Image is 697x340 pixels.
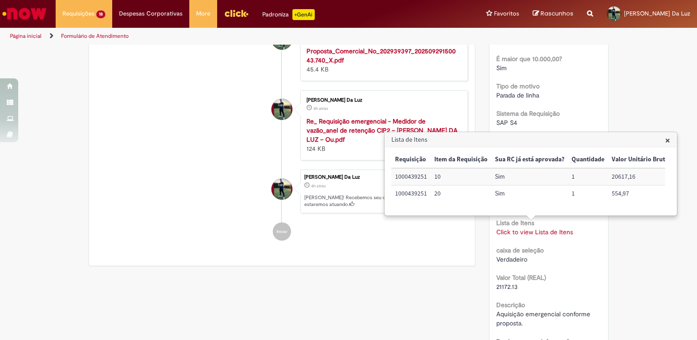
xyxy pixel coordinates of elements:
th: Sua RC já está aprovada? [491,151,568,168]
td: Valor Unitário Bruto: 554,97 [608,185,672,202]
a: Re_ Requisição emergencial - Medidor de vazão_anel de retenção CIP2 – [PERSON_NAME] DA LUZ – Ou.pdf [307,117,458,144]
span: Verdadeiro [496,255,527,263]
span: SAP S4 [496,118,517,127]
p: [PERSON_NAME]! Recebemos seu chamado R13576440 e em breve estaremos atuando. [304,194,463,208]
td: Requisição: 1000439251 [391,185,431,202]
span: Parada de linha [496,91,539,99]
span: Aquisição emergencial conforme proposta. [496,310,592,327]
span: Sim [496,64,507,72]
div: 45.4 KB [307,46,458,74]
span: 4h atrás [313,106,328,111]
th: Valor Unitário Bruto [608,151,672,168]
span: Favoritos [494,9,519,18]
th: Requisição [391,151,431,168]
span: BR45 [496,36,511,45]
b: Sistema da Requisição [496,109,560,118]
a: Click to view Lista de Itens [496,228,573,236]
li: Renan Oliveira Da Luz [96,170,468,213]
a: Proposta_Comercial_No_202939397_20250929150043.740_X.pdf [307,47,456,64]
img: click_logo_yellow_360x200.png [224,6,249,20]
td: Sua RC já está aprovada?: Sim [491,168,568,185]
button: Close [665,135,670,145]
span: Rascunhos [541,9,573,18]
a: Rascunhos [533,10,573,18]
b: Valor Total (REAL) [496,273,546,282]
p: +GenAi [292,9,315,20]
div: Renan Oliveira Da Luz [271,99,292,120]
td: Item da Requisição: 10 [431,168,491,185]
span: 4h atrás [311,183,326,189]
span: More [196,9,210,18]
div: 124 KB [307,117,458,153]
div: [PERSON_NAME] Da Luz [304,175,463,180]
td: Quantidade: 1 [568,168,608,185]
span: 18 [96,10,105,18]
td: Valor Unitário Bruto: 20617,16 [608,168,672,185]
h3: Lista de Itens [385,133,676,147]
b: Descrição [496,301,525,309]
span: [PERSON_NAME] Da Luz [624,10,690,17]
img: ServiceNow [1,5,48,23]
div: [PERSON_NAME] Da Luz [307,98,458,103]
span: × [665,134,670,146]
b: Lista de Itens [496,219,534,227]
b: É maior que 10.000,00? [496,55,562,63]
td: Item da Requisição: 20 [431,185,491,202]
a: Formulário de Atendimento [61,32,129,40]
th: Item da Requisição [431,151,491,168]
div: Lista de Itens [384,132,677,216]
b: caixa de seleção [496,246,544,254]
time: 29/09/2025 12:04:36 [313,106,328,111]
th: Quantidade [568,151,608,168]
b: Tipo de motivo [496,82,540,90]
td: Quantidade: 1 [568,185,608,202]
span: 21172.13 [496,283,518,291]
td: Requisição: 1000439251 [391,168,431,185]
span: Requisições [62,9,94,18]
td: Sua RC já está aprovada?: Sim [491,185,568,202]
time: 29/09/2025 12:05:01 [311,183,326,189]
span: Despesas Corporativas [119,9,182,18]
a: Página inicial [10,32,42,40]
div: Padroniza [262,9,315,20]
ul: Trilhas de página [7,28,458,45]
div: Renan Oliveira Da Luz [271,179,292,200]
